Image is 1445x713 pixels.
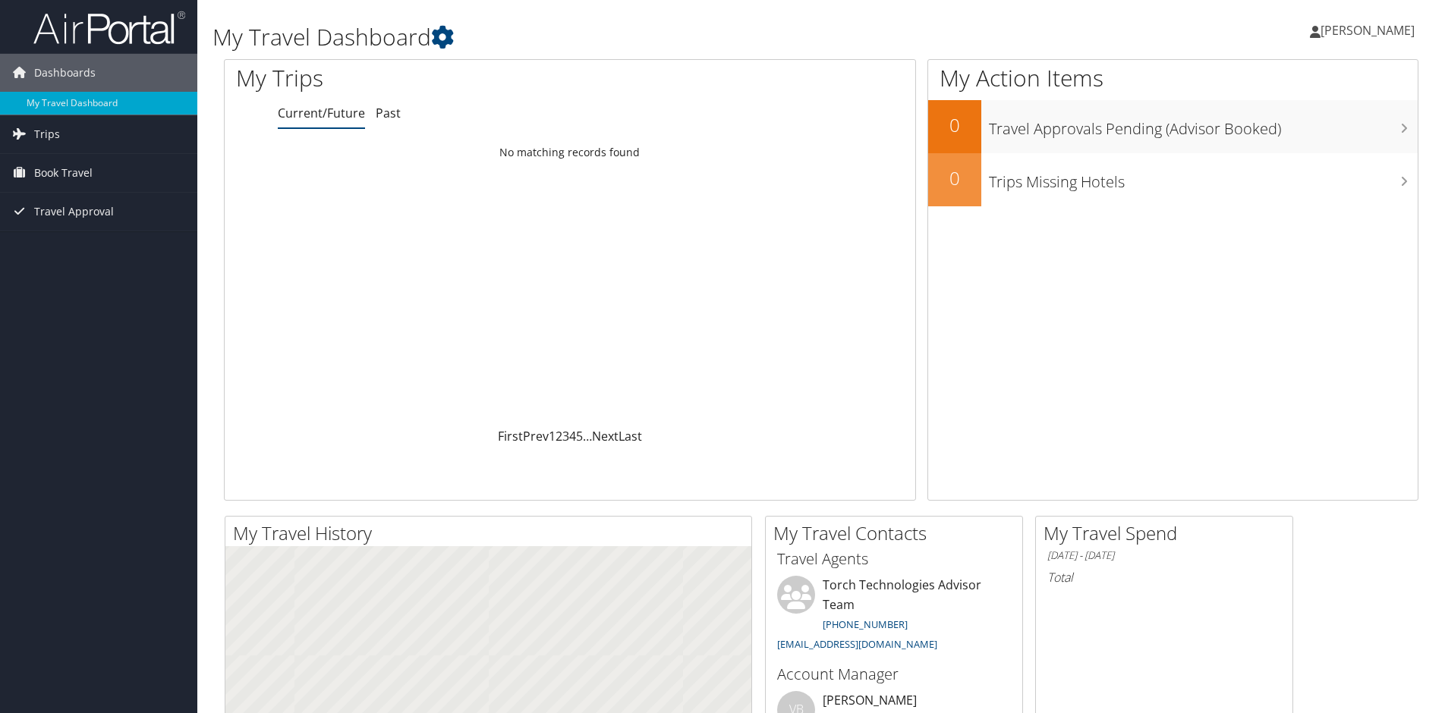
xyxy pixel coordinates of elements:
[549,428,556,444] a: 1
[225,139,915,166] td: No matching records found
[777,637,937,651] a: [EMAIL_ADDRESS][DOMAIN_NAME]
[1310,8,1430,53] a: [PERSON_NAME]
[1321,22,1415,39] span: [PERSON_NAME]
[770,576,1018,657] li: Torch Technologies Advisor Team
[777,548,1011,570] h3: Travel Agents
[592,428,619,444] a: Next
[278,105,365,121] a: Current/Future
[34,154,93,192] span: Book Travel
[1047,569,1281,586] h6: Total
[1044,520,1292,546] h2: My Travel Spend
[576,428,583,444] a: 5
[1047,548,1281,563] h6: [DATE] - [DATE]
[34,193,114,231] span: Travel Approval
[989,164,1418,193] h3: Trips Missing Hotels
[233,520,751,546] h2: My Travel History
[928,165,981,191] h2: 0
[989,111,1418,140] h3: Travel Approvals Pending (Advisor Booked)
[236,62,616,94] h1: My Trips
[928,100,1418,153] a: 0Travel Approvals Pending (Advisor Booked)
[928,112,981,138] h2: 0
[34,115,60,153] span: Trips
[619,428,642,444] a: Last
[556,428,562,444] a: 2
[498,428,523,444] a: First
[562,428,569,444] a: 3
[928,153,1418,206] a: 0Trips Missing Hotels
[928,62,1418,94] h1: My Action Items
[34,54,96,92] span: Dashboards
[569,428,576,444] a: 4
[583,428,592,444] span: …
[823,617,908,631] a: [PHONE_NUMBER]
[777,664,1011,685] h3: Account Manager
[33,10,185,46] img: airportal-logo.png
[523,428,549,444] a: Prev
[773,520,1022,546] h2: My Travel Contacts
[376,105,401,121] a: Past
[212,21,1024,53] h1: My Travel Dashboard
